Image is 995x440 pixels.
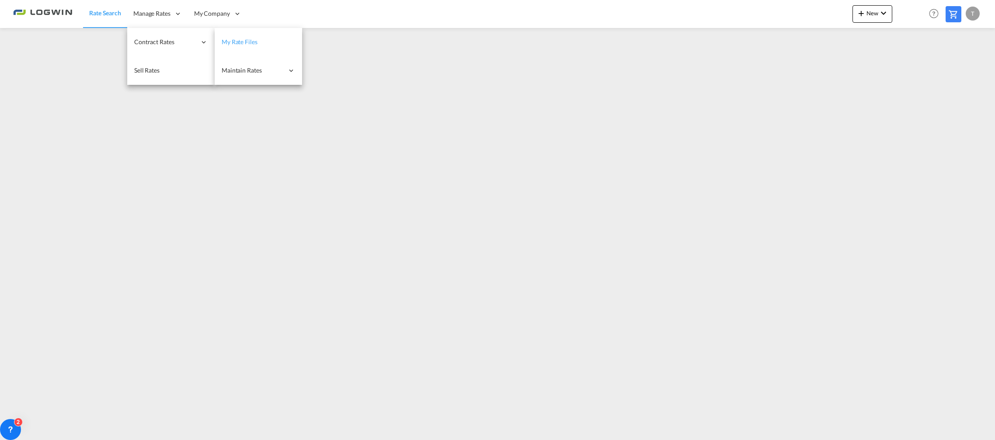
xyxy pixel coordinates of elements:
span: Sell Rates [134,66,160,74]
div: Maintain Rates [215,56,302,85]
a: My Rate Files [215,28,302,56]
a: Sell Rates [127,56,215,85]
span: Rate Search [89,9,121,17]
md-icon: icon-plus 400-fg [856,8,866,18]
button: icon-plus 400-fgNewicon-chevron-down [852,5,892,23]
span: New [856,10,889,17]
div: T [966,7,980,21]
div: Help [926,6,946,22]
img: 2761ae10d95411efa20a1f5e0282d2d7.png [13,4,72,24]
span: Help [926,6,941,21]
div: Contract Rates [127,28,215,56]
span: Manage Rates [133,9,170,18]
span: My Rate Files [222,38,257,45]
md-icon: icon-chevron-down [878,8,889,18]
span: My Company [194,9,230,18]
span: Contract Rates [134,38,196,46]
span: Maintain Rates [222,66,284,75]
